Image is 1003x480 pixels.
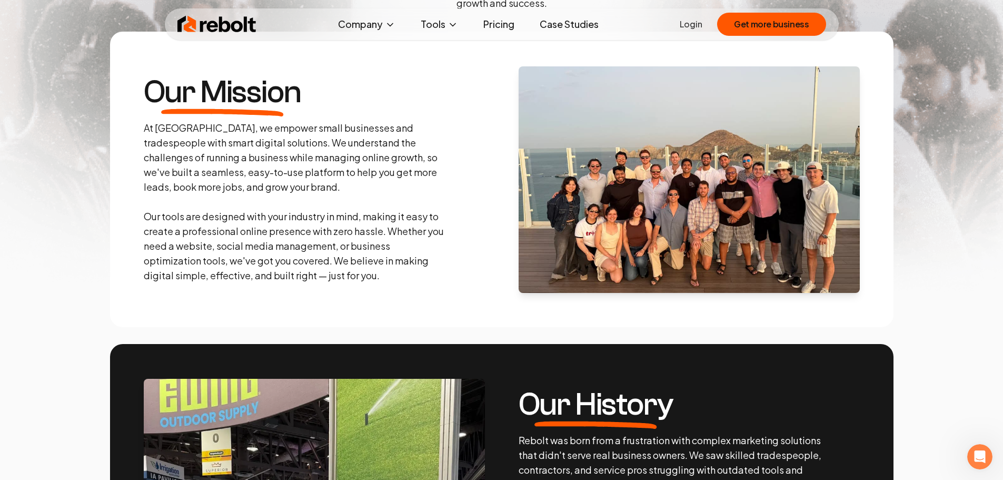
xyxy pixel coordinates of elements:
[519,389,673,420] h3: Our History
[177,14,256,35] img: Rebolt Logo
[680,18,702,31] a: Login
[144,121,447,283] p: At [GEOGRAPHIC_DATA], we empower small businesses and tradespeople with smart digital solutions. ...
[967,444,992,469] iframe: Intercom live chat
[519,66,860,293] img: About
[144,76,301,108] h3: Our Mission
[475,14,523,35] a: Pricing
[717,13,826,36] button: Get more business
[330,14,404,35] button: Company
[531,14,607,35] a: Case Studies
[412,14,466,35] button: Tools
